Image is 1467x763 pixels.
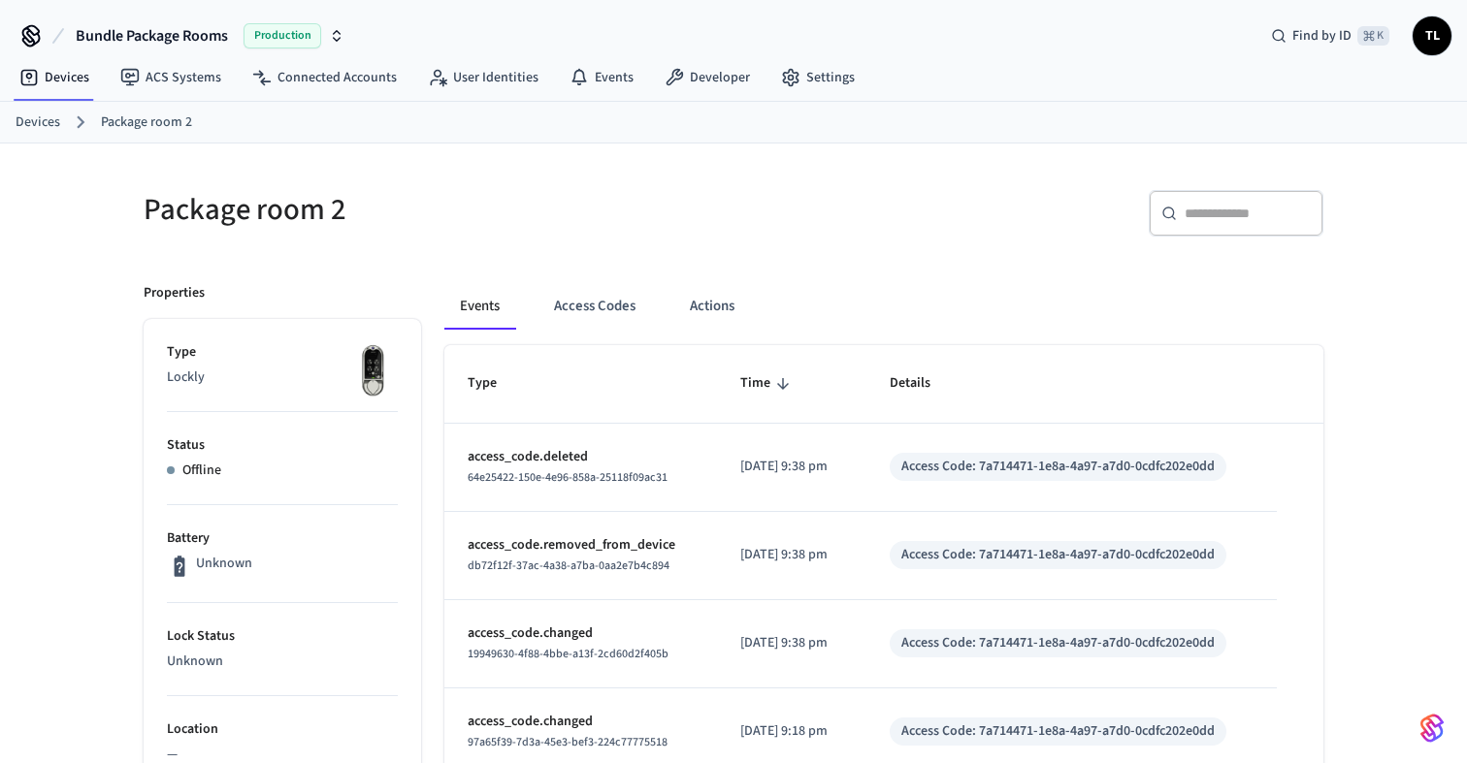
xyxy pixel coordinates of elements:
[167,435,398,456] p: Status
[740,457,843,477] p: [DATE] 9:38 pm
[649,60,766,95] a: Developer
[1292,26,1352,46] span: Find by ID
[237,60,412,95] a: Connected Accounts
[144,283,205,303] p: Properties
[468,469,668,486] span: 64e25422-150e-4e96-858a-25118f09ac31
[16,112,60,133] a: Devices
[244,23,321,48] span: Production
[740,633,843,653] p: [DATE] 9:38 pm
[740,368,796,398] span: Time
[167,367,398,388] p: Lockly
[76,24,228,48] span: Bundle Package Rooms
[554,60,649,95] a: Events
[890,368,956,398] span: Details
[196,554,252,574] p: Unknown
[538,283,651,330] button: Access Codes
[412,60,554,95] a: User Identities
[468,623,694,644] p: access_code.changed
[349,342,398,400] img: Lockly Vision Lock, Front
[167,528,398,549] p: Battery
[468,712,694,732] p: access_code.changed
[901,545,1215,565] div: Access Code: 7a714471-1e8a-4a97-a7d0-0cdfc202e0dd
[766,60,870,95] a: Settings
[444,283,515,330] button: Events
[144,190,722,230] h5: Package room 2
[1357,26,1389,46] span: ⌘ K
[468,535,694,556] p: access_code.removed_from_device
[468,368,522,398] span: Type
[901,457,1215,477] div: Access Code: 7a714471-1e8a-4a97-a7d0-0cdfc202e0dd
[740,545,843,565] p: [DATE] 9:38 pm
[468,734,668,750] span: 97a65f39-7d3a-45e3-bef3-224c77775518
[1413,16,1451,55] button: TL
[182,461,221,481] p: Offline
[105,60,237,95] a: ACS Systems
[1420,713,1444,744] img: SeamLogoGradient.69752ec5.svg
[901,721,1215,742] div: Access Code: 7a714471-1e8a-4a97-a7d0-0cdfc202e0dd
[167,719,398,740] p: Location
[740,721,843,742] p: [DATE] 9:18 pm
[468,557,669,574] span: db72f12f-37ac-4a38-a7ba-0aa2e7b4c894
[1415,18,1450,53] span: TL
[167,652,398,672] p: Unknown
[101,112,192,133] a: Package room 2
[167,342,398,363] p: Type
[468,447,694,467] p: access_code.deleted
[468,646,668,662] span: 19949630-4f88-4bbe-a13f-2cd60d2f405b
[1255,18,1405,53] div: Find by ID⌘ K
[444,283,1323,330] div: ant example
[901,633,1215,653] div: Access Code: 7a714471-1e8a-4a97-a7d0-0cdfc202e0dd
[167,626,398,647] p: Lock Status
[674,283,750,330] button: Actions
[4,60,105,95] a: Devices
